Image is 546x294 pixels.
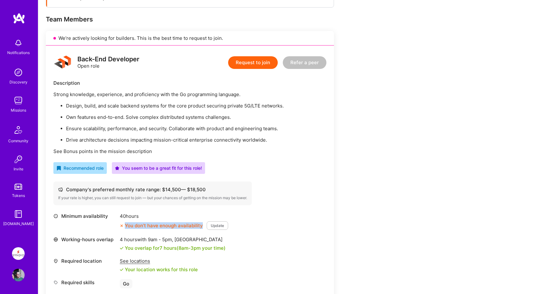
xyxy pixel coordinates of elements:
div: Notifications [7,49,30,56]
i: icon Clock [53,214,58,218]
span: 8am - 3pm [179,245,201,251]
i: icon World [53,237,58,242]
div: Community [8,138,28,144]
img: discovery [12,66,25,79]
div: Team Members [46,15,334,23]
div: We’re actively looking for builders. This is the best time to request to join. [46,31,334,46]
div: Your location works for this role [120,266,198,273]
img: logo [13,13,25,24]
div: Back-End Developer [77,56,139,63]
button: Update [207,221,228,230]
a: Syndio: CCA Workflow Orchestration Migration [10,247,26,260]
div: Recommended role [57,165,104,171]
div: Missions [11,107,26,113]
img: Syndio: CCA Workflow Orchestration Migration [12,247,25,260]
p: See Bonus points in the mission description [53,148,326,155]
p: Ensure scalability, performance, and security. Collaborate with product and engineering teams. [66,125,326,132]
i: icon Check [120,246,124,250]
i: icon PurpleStar [115,166,119,170]
div: If your rate is higher, you can still request to join — but your chances of getting on the missio... [58,195,247,200]
i: icon CloseOrange [120,224,124,228]
img: Community [11,122,26,138]
div: [DOMAIN_NAME] [3,220,34,227]
i: icon RecommendedBadge [57,166,61,170]
div: 4 hours with [GEOGRAPHIC_DATA] [120,236,226,243]
p: Design, build, and scale backend systems for the core product securing private 5G/LTE networks. [66,102,326,109]
img: logo [53,53,72,72]
i: icon Cash [58,187,63,192]
button: Refer a peer [283,56,326,69]
div: Minimum availability [53,213,117,219]
button: Request to join [228,56,278,69]
div: Go [120,279,132,288]
div: See locations [120,258,198,264]
img: bell [12,37,25,49]
img: teamwork [12,94,25,107]
i: icon Tag [53,280,58,285]
i: icon Check [120,268,124,272]
div: Open role [77,56,139,69]
div: Description [53,80,326,86]
div: Working-hours overlap [53,236,117,243]
div: 40 hours [120,213,228,219]
p: Drive architecture decisions impacting mission-critical enterprise connectivity worldwide. [66,137,326,143]
div: Required skills [53,279,117,286]
i: icon Location [53,259,58,263]
div: Tokens [12,192,25,199]
img: guide book [12,208,25,220]
p: Strong knowledge, experience, and proficiency with the Go programming language. [53,91,326,98]
div: You don’t have enough availability [120,222,203,229]
p: Own features end-to-end. Solve complex distributed systems challenges. [66,114,326,120]
div: Company's preferred monthly rate range: $ 14,500 — $ 18,500 [58,186,247,193]
div: Required location [53,258,117,264]
span: 9am - 5pm , [147,236,174,242]
div: You seem to be a great fit for this role! [115,165,202,171]
img: User Avatar [12,269,25,281]
img: tokens [15,184,22,190]
div: You overlap for 7 hours ( your time) [125,245,226,251]
div: Discovery [9,79,27,85]
div: Invite [14,166,23,172]
img: Invite [12,153,25,166]
a: User Avatar [10,269,26,281]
